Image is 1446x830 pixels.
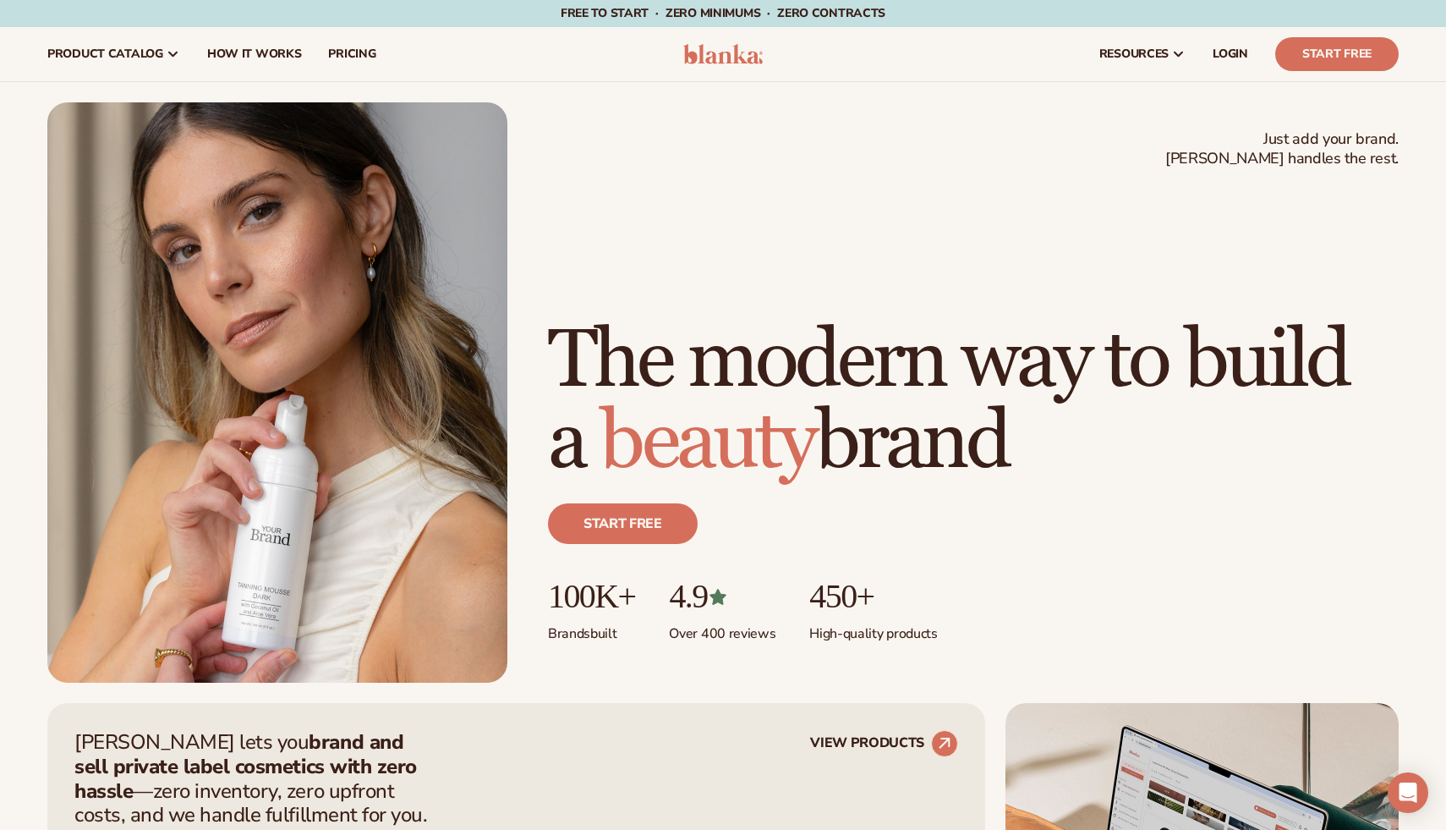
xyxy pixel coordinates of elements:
[548,615,635,643] p: Brands built
[669,578,775,615] p: 4.9
[809,578,937,615] p: 450+
[548,321,1399,483] h1: The modern way to build a brand
[669,615,775,643] p: Over 400 reviews
[34,27,194,81] a: product catalog
[809,615,937,643] p: High-quality products
[1199,27,1262,81] a: LOGIN
[548,578,635,615] p: 100K+
[1275,37,1399,71] a: Start Free
[561,5,885,21] span: Free to start · ZERO minimums · ZERO contracts
[207,47,302,61] span: How It Works
[47,47,163,61] span: product catalog
[315,27,389,81] a: pricing
[683,44,764,64] img: logo
[1165,129,1399,169] span: Just add your brand. [PERSON_NAME] handles the rest.
[74,728,417,805] strong: brand and sell private label cosmetics with zero hassle
[1099,47,1169,61] span: resources
[600,393,814,492] span: beauty
[1388,772,1428,813] div: Open Intercom Messenger
[548,503,698,544] a: Start free
[810,730,958,757] a: VIEW PRODUCTS
[1213,47,1248,61] span: LOGIN
[1086,27,1199,81] a: resources
[194,27,315,81] a: How It Works
[328,47,375,61] span: pricing
[47,102,507,683] img: Female holding tanning mousse.
[74,730,438,827] p: [PERSON_NAME] lets you —zero inventory, zero upfront costs, and we handle fulfillment for you.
